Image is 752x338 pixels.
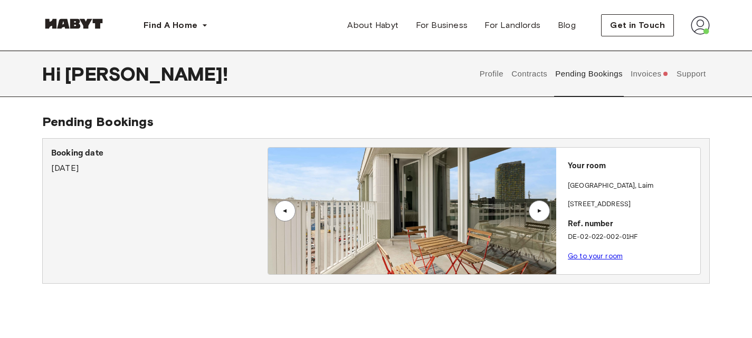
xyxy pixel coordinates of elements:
button: Support [675,51,707,97]
div: [DATE] [51,147,268,175]
p: DE-02-022-002-01HF [568,232,696,243]
button: Pending Bookings [554,51,624,97]
div: user profile tabs [475,51,710,97]
span: Pending Bookings [42,114,154,129]
span: Get in Touch [610,19,665,32]
button: Profile [478,51,505,97]
span: Hi [42,63,65,85]
p: [GEOGRAPHIC_DATA] , Laim [568,181,653,191]
a: For Landlords [476,15,549,36]
a: About Habyt [339,15,407,36]
button: Invoices [629,51,670,97]
button: Find A Home [135,15,216,36]
span: [PERSON_NAME] ! [65,63,228,85]
span: For Landlords [484,19,540,32]
p: Ref. number [568,218,696,230]
img: Habyt [42,18,106,29]
p: Booking date [51,147,268,160]
img: avatar [691,16,710,35]
span: Find A Home [144,19,197,32]
span: For Business [416,19,468,32]
button: Get in Touch [601,14,674,36]
a: Blog [549,15,585,36]
p: [STREET_ADDRESS] [568,199,696,210]
img: Image of the room [268,148,556,274]
div: ▲ [534,208,545,214]
span: About Habyt [347,19,398,32]
div: ▲ [280,208,290,214]
a: Go to your room [568,252,623,260]
span: Blog [558,19,576,32]
a: For Business [407,15,477,36]
p: Your room [568,160,696,172]
button: Contracts [510,51,549,97]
